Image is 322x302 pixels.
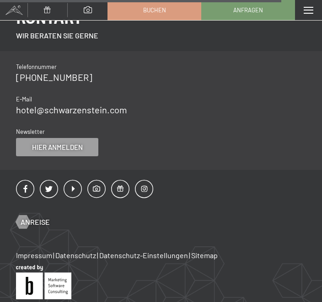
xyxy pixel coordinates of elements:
span: | [97,251,98,260]
a: Sitemap [191,251,218,260]
a: Buchen [108,0,201,20]
span: Anfragen [233,6,263,14]
img: Brandnamic GmbH | Leading Hospitality Solutions [16,265,71,299]
span: Buchen [143,6,166,14]
a: Impressum [16,251,52,260]
span: E-Mail [16,95,32,103]
a: Datenschutz [55,251,96,260]
a: Anreise [16,217,50,227]
a: Anfragen [202,0,295,20]
span: Wir beraten Sie gerne [16,31,98,40]
span: Kontakt [16,9,82,27]
a: hotel@schwarzenstein.com [16,104,127,115]
span: Telefonnummer [16,63,57,70]
span: Anreise [21,217,50,227]
span: | [189,251,190,260]
span: Hier anmelden [32,143,83,152]
a: [PHONE_NUMBER] [16,72,92,83]
span: | [53,251,54,260]
span: Newsletter [16,128,45,135]
a: Datenschutz-Einstellungen [99,251,188,260]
